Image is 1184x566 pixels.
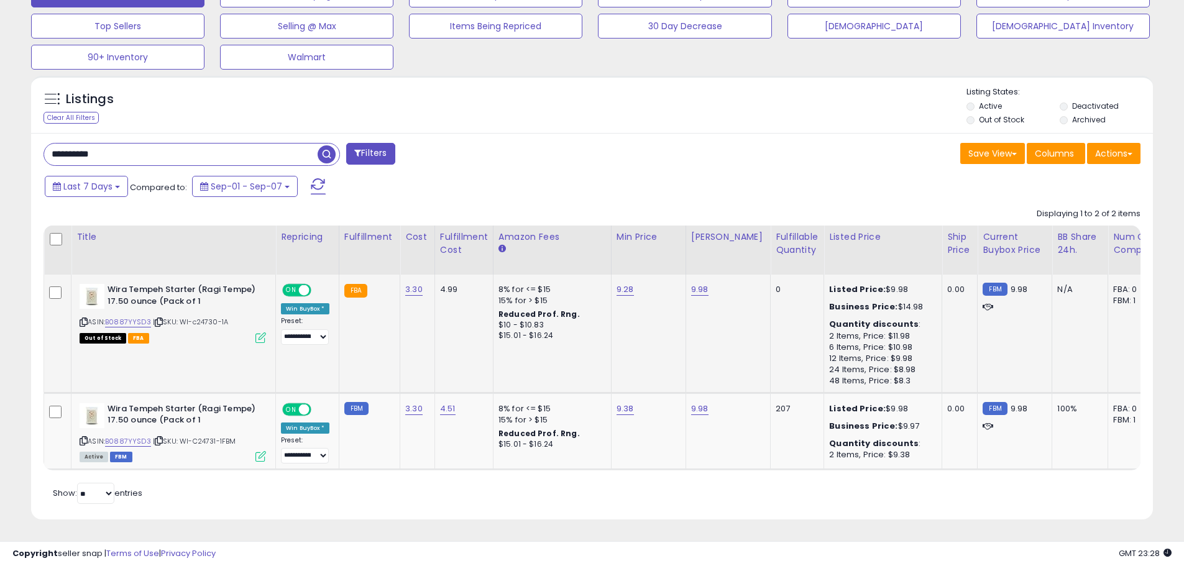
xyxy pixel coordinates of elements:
div: N/A [1057,284,1098,295]
div: Num of Comp. [1113,231,1159,257]
span: ON [283,285,299,296]
div: $9.98 [829,403,932,414]
div: 0.00 [947,284,968,295]
b: Wira Tempeh Starter (Ragi Tempe) 17.50 ounce (Pack of 1 [108,284,259,310]
div: FBA: 0 [1113,403,1154,414]
button: Selling @ Max [220,14,393,39]
a: Privacy Policy [161,547,216,559]
div: Win BuyBox * [281,303,329,314]
span: Show: entries [53,487,142,499]
p: Listing States: [966,86,1153,98]
div: 0 [776,284,814,295]
a: 4.51 [440,403,456,415]
button: [DEMOGRAPHIC_DATA] Inventory [976,14,1150,39]
button: [DEMOGRAPHIC_DATA] [787,14,961,39]
a: 3.30 [405,403,423,415]
div: $14.98 [829,301,932,313]
b: Listed Price: [829,403,886,414]
div: 6 Items, Price: $10.98 [829,342,932,353]
div: [PERSON_NAME] [691,231,765,244]
button: Sep-01 - Sep-07 [192,176,298,197]
a: B0887YYSD3 [105,436,151,447]
div: 207 [776,403,814,414]
button: Last 7 Days [45,176,128,197]
div: 15% for > $15 [498,414,602,426]
span: 2025-09-15 23:28 GMT [1119,547,1172,559]
b: Listed Price: [829,283,886,295]
small: Amazon Fees. [498,244,506,255]
strong: Copyright [12,547,58,559]
div: ASIN: [80,284,266,342]
span: FBA [128,333,149,344]
label: Active [979,101,1002,111]
div: 15% for > $15 [498,295,602,306]
button: 90+ Inventory [31,45,204,70]
div: FBM: 1 [1113,414,1154,426]
img: 31Vv1cAxX4L._SL40_.jpg [80,403,104,428]
small: FBM [983,283,1007,296]
div: FBM: 1 [1113,295,1154,306]
div: Displaying 1 to 2 of 2 items [1037,208,1140,220]
button: 30 Day Decrease [598,14,771,39]
a: Terms of Use [106,547,159,559]
span: Columns [1035,147,1074,160]
button: Walmart [220,45,393,70]
div: Preset: [281,436,329,464]
div: BB Share 24h. [1057,231,1103,257]
button: Filters [346,143,395,165]
div: 4.99 [440,284,484,295]
span: OFF [310,404,329,414]
button: Actions [1087,143,1140,164]
label: Out of Stock [979,114,1024,125]
span: | SKU: WI-C24731-1FBM [153,436,236,446]
small: FBM [983,402,1007,415]
div: $9.98 [829,284,932,295]
div: seller snap | | [12,548,216,560]
span: All listings that are currently out of stock and unavailable for purchase on Amazon [80,333,126,344]
b: Quantity discounts [829,437,919,449]
a: 9.38 [617,403,634,415]
div: Fulfillment Cost [440,231,488,257]
div: $9.97 [829,421,932,432]
h5: Listings [66,91,114,108]
small: FBM [344,402,369,415]
div: Current Buybox Price [983,231,1047,257]
div: FBA: 0 [1113,284,1154,295]
div: 0.00 [947,403,968,414]
div: 24 Items, Price: $8.98 [829,364,932,375]
b: Reduced Prof. Rng. [498,309,580,319]
span: Last 7 Days [63,180,112,193]
span: Sep-01 - Sep-07 [211,180,282,193]
div: $15.01 - $16.24 [498,439,602,450]
div: 8% for <= $15 [498,284,602,295]
div: Repricing [281,231,334,244]
a: 9.98 [691,283,709,296]
span: 9.98 [1011,283,1028,295]
a: 3.30 [405,283,423,296]
b: Quantity discounts [829,318,919,330]
span: FBM [110,452,132,462]
div: Title [76,231,270,244]
div: 2 Items, Price: $9.38 [829,449,932,460]
div: Cost [405,231,429,244]
div: Preset: [281,317,329,345]
div: Amazon Fees [498,231,606,244]
span: Compared to: [130,181,187,193]
span: 9.98 [1011,403,1028,414]
span: ON [283,404,299,414]
small: FBA [344,284,367,298]
span: All listings currently available for purchase on Amazon [80,452,108,462]
div: : [829,438,932,449]
div: Fulfillment [344,231,395,244]
b: Reduced Prof. Rng. [498,428,580,439]
img: 31Vv1cAxX4L._SL40_.jpg [80,284,104,309]
div: Listed Price [829,231,937,244]
button: Top Sellers [31,14,204,39]
div: ASIN: [80,403,266,461]
div: $10 - $10.83 [498,320,602,331]
div: 48 Items, Price: $8.3 [829,375,932,386]
div: Win BuyBox * [281,422,329,434]
b: Business Price: [829,420,897,432]
div: 8% for <= $15 [498,403,602,414]
div: $15.01 - $16.24 [498,331,602,341]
